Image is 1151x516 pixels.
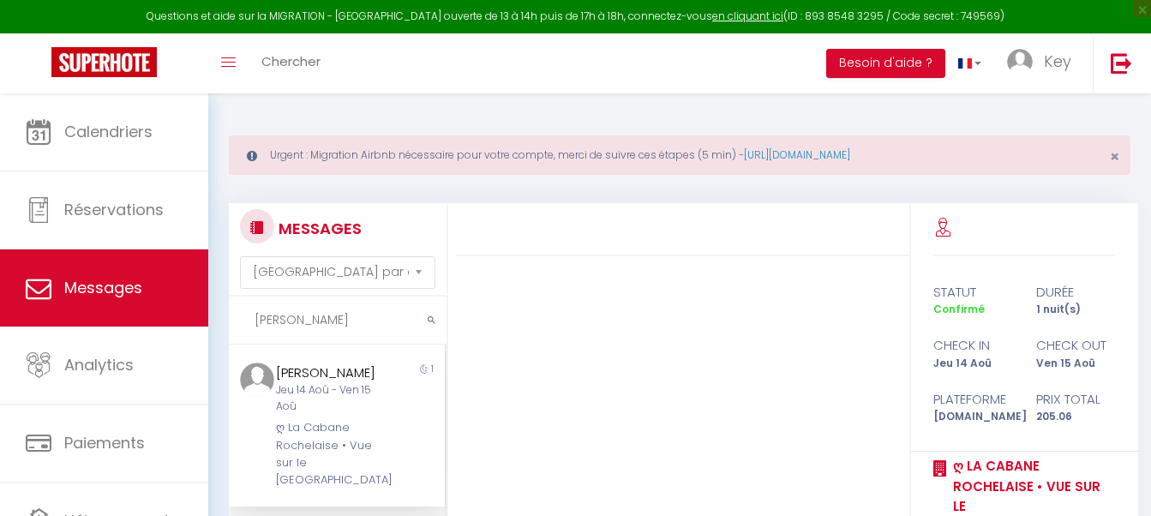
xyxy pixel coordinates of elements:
[712,9,783,23] a: en cliquant ici
[64,354,134,375] span: Analytics
[1024,409,1126,425] div: 205.06
[1110,146,1119,167] span: ×
[229,135,1130,175] div: Urgent : Migration Airbnb nécessaire pour votre compte, merci de suivre ces étapes (5 min) -
[276,419,380,489] div: ღ La Cabane Rochelaise • Vue sur le [GEOGRAPHIC_DATA]
[431,363,434,375] span: 1
[261,52,321,70] span: Chercher
[922,335,1024,356] div: check in
[1024,356,1126,372] div: Ven 15 Aoû
[249,33,333,93] a: Chercher
[64,121,153,142] span: Calendriers
[1044,51,1071,72] span: Key
[276,363,380,383] div: [PERSON_NAME]
[994,33,1093,93] a: ... Key
[922,409,1024,425] div: [DOMAIN_NAME]
[229,297,447,345] input: Rechercher un mot clé
[64,199,164,220] span: Réservations
[1110,149,1119,165] button: Close
[1024,335,1126,356] div: check out
[922,282,1024,303] div: statut
[64,432,145,453] span: Paiements
[922,389,1024,410] div: Plateforme
[51,47,157,77] img: Super Booking
[274,209,362,248] h3: MESSAGES
[1024,302,1126,318] div: 1 nuit(s)
[933,302,985,316] span: Confirmé
[14,7,65,58] button: Open LiveChat chat widget
[1111,52,1132,74] img: logout
[240,363,274,397] img: ...
[744,147,850,162] a: [URL][DOMAIN_NAME]
[1007,49,1033,75] img: ...
[276,382,380,415] div: Jeu 14 Aoû - Ven 15 Aoû
[64,277,142,298] span: Messages
[826,49,945,78] button: Besoin d'aide ?
[922,356,1024,372] div: Jeu 14 Aoû
[1024,389,1126,410] div: Prix total
[1024,282,1126,303] div: durée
